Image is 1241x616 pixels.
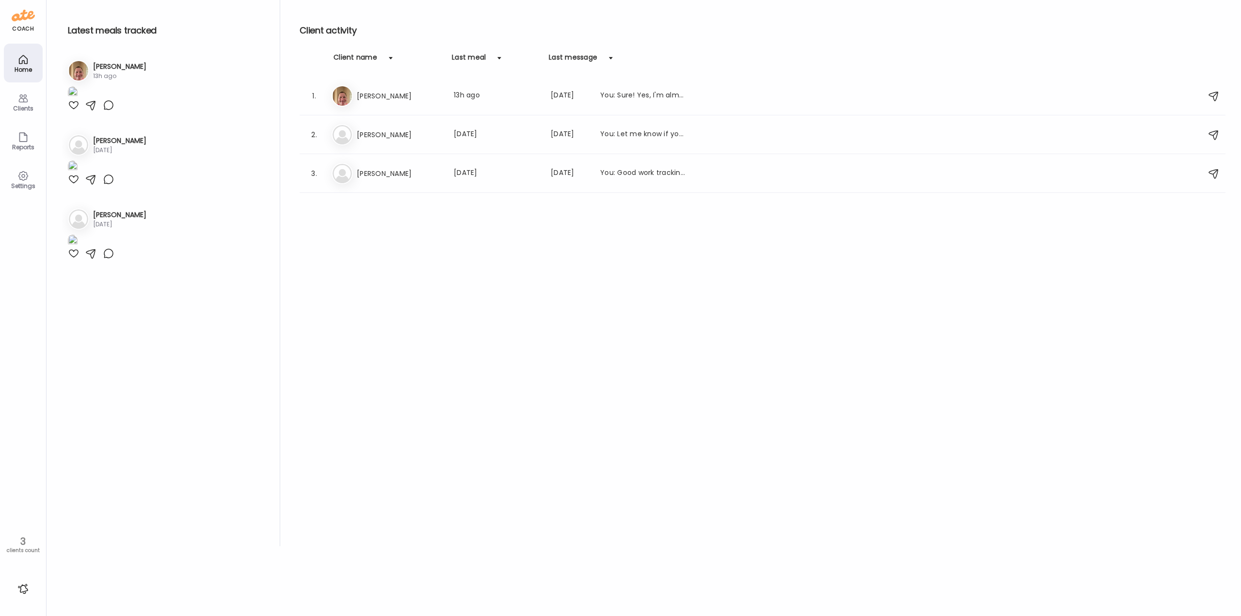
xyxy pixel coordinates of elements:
[6,105,41,111] div: Clients
[308,168,320,179] div: 3.
[69,209,88,229] img: bg-avatar-default.svg
[600,90,685,102] div: You: Sure! Yes, I'm almost certain it's fine to let it expire so it's all good.
[69,61,88,80] img: avatars%2FPltaLHtbMRdY6hvW1cLZ4xjFVjV2
[12,25,34,33] div: coach
[333,86,352,106] img: avatars%2FPltaLHtbMRdY6hvW1cLZ4xjFVjV2
[357,168,442,179] h3: [PERSON_NAME]
[93,210,146,220] h3: [PERSON_NAME]
[68,23,264,38] h2: Latest meals tracked
[357,129,442,141] h3: [PERSON_NAME]
[6,183,41,189] div: Settings
[3,547,43,554] div: clients count
[549,52,597,68] div: Last message
[6,66,41,73] div: Home
[68,160,78,174] img: images%2FflEIjWeSb8ZGtLJO4JPNydGjhoE2%2FBE26Y5tkMMMRkUduPSDY%2F99feXJbOWidIurLOAC7d_1080
[333,125,352,144] img: bg-avatar-default.svg
[551,168,589,179] div: [DATE]
[308,129,320,141] div: 2.
[68,86,78,99] img: images%2FPltaLHtbMRdY6hvW1cLZ4xjFVjV2%2FsLfwqiqoN9xWcf1kEiYa%2FJDW7hb44szvCBS9zFWMW_1080
[551,129,589,141] div: [DATE]
[300,23,1225,38] h2: Client activity
[6,144,41,150] div: Reports
[68,235,78,248] img: images%2FwhZvoUYUhPXR7I3WqNLuoUKhDjI3%2F1Kblzlik3r1jW9oNnSGy%2FGeV1xBasukTN5zzg9gza_1080
[69,135,88,155] img: bg-avatar-default.svg
[93,220,146,229] div: [DATE]
[600,129,685,141] div: You: Let me know if you’ve noticed a trend change since tracking again this week 🙂🙏
[452,52,486,68] div: Last meal
[454,168,539,179] div: [DATE]
[93,72,146,80] div: 13h ago
[454,90,539,102] div: 13h ago
[454,129,539,141] div: [DATE]
[3,536,43,547] div: 3
[93,146,146,155] div: [DATE]
[93,62,146,72] h3: [PERSON_NAME]
[93,136,146,146] h3: [PERSON_NAME]
[308,90,320,102] div: 1.
[334,52,377,68] div: Client name
[12,8,35,23] img: ate
[333,164,352,183] img: bg-avatar-default.svg
[551,90,589,102] div: [DATE]
[600,168,685,179] div: You: Good work tracking your weight, [PERSON_NAME]! See how it goes connecting your sleep data al...
[357,90,442,102] h3: [PERSON_NAME]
